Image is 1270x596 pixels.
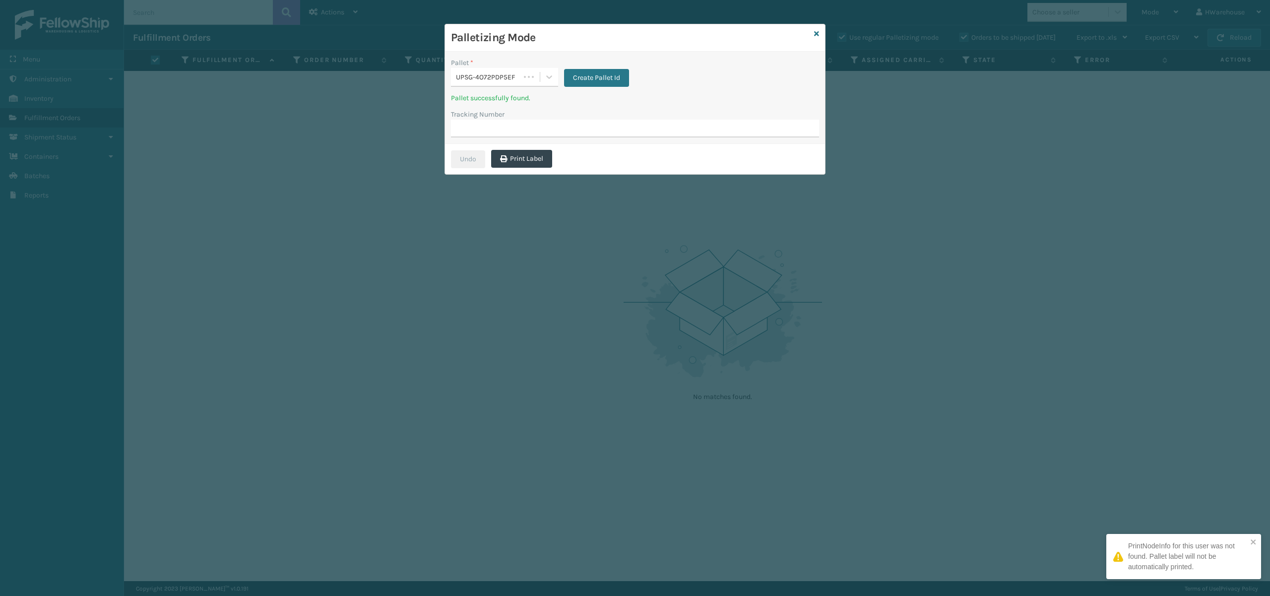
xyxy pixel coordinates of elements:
p: Pallet successfully found. [451,93,629,103]
div: UPSG-4O72PDP5EF [456,72,521,82]
h3: Palletizing Mode [451,30,810,45]
button: Create Pallet Id [564,69,629,87]
button: Undo [451,150,485,168]
button: Print Label [491,150,552,168]
label: Pallet [451,58,473,68]
div: PrintNodeInfo for this user was not found. Pallet label will not be automatically printed. [1128,541,1247,572]
label: Tracking Number [451,109,505,120]
button: close [1250,538,1257,547]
